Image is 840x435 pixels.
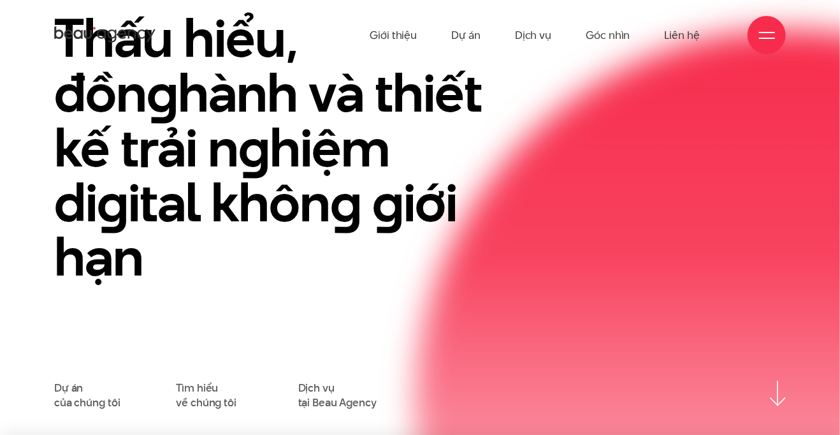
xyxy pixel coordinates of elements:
en: g [147,55,178,130]
en: g [238,110,270,185]
h1: Thấu hiểu, đồn hành và thiết kế trải n hiệm di ital khôn iới hạn [54,11,535,284]
en: g [372,165,403,240]
a: Dự áncủa chúng tôi [54,381,120,409]
en: g [330,165,361,240]
a: Tìm hiểuvề chúng tôi [176,381,236,409]
a: Dịch vụtại Beau Agency [298,381,377,409]
en: g [97,165,128,240]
